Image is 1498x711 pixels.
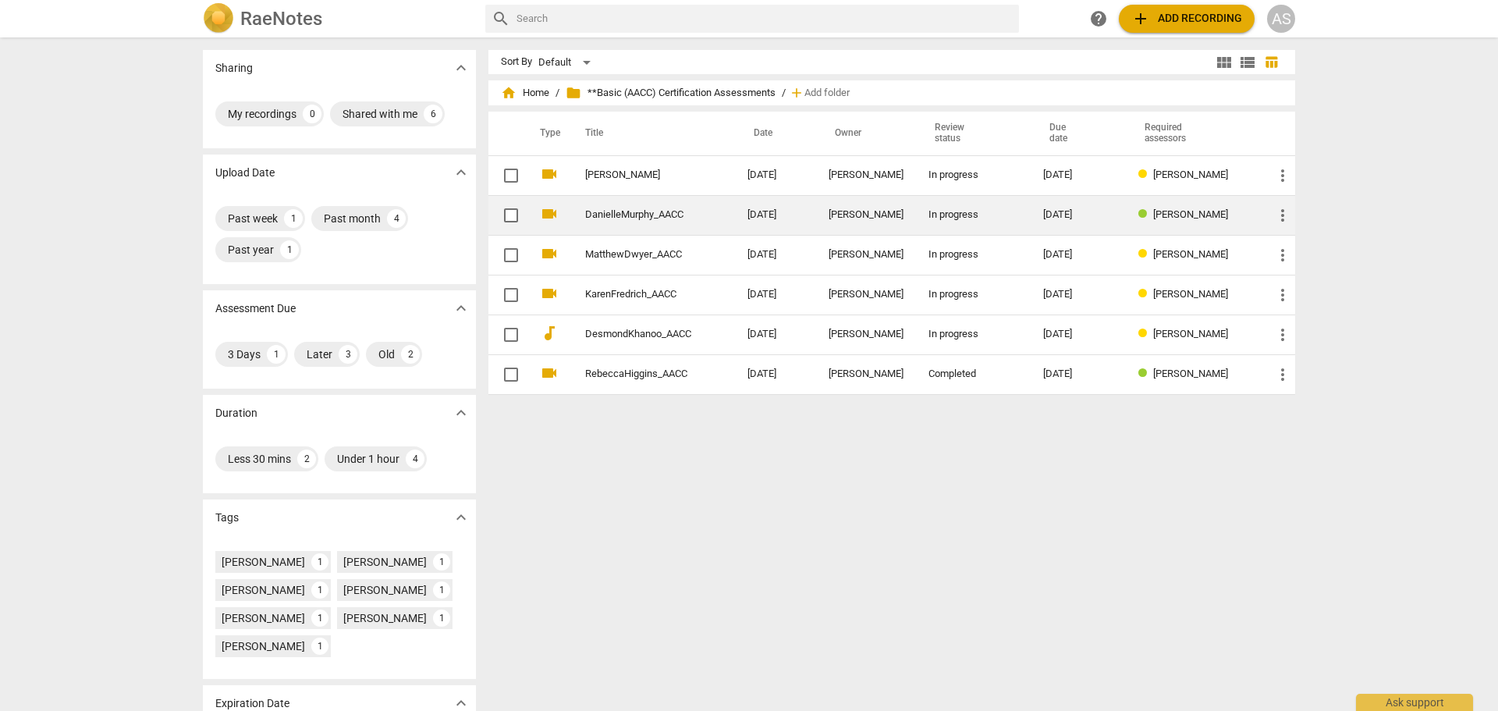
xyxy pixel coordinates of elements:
[343,106,417,122] div: Shared with me
[433,553,450,571] div: 1
[203,3,234,34] img: Logo
[424,105,442,123] div: 6
[433,610,450,627] div: 1
[303,105,321,123] div: 0
[829,329,903,340] div: [PERSON_NAME]
[1031,112,1126,155] th: Due date
[829,289,903,300] div: [PERSON_NAME]
[401,345,420,364] div: 2
[516,6,1013,31] input: Search
[387,209,406,228] div: 4
[585,169,691,181] a: [PERSON_NAME]
[1153,288,1228,300] span: [PERSON_NAME]
[228,451,291,467] div: Less 30 mins
[928,249,1018,261] div: In progress
[585,368,691,380] a: RebeccaHiggins_AACC
[1273,325,1292,344] span: more_vert
[1119,5,1255,33] button: Upload
[829,169,903,181] div: [PERSON_NAME]
[311,610,328,627] div: 1
[585,209,691,221] a: DanielleMurphy_AACC
[1126,112,1261,155] th: Required assessors
[452,299,470,318] span: expand_more
[452,59,470,77] span: expand_more
[378,347,395,362] div: Old
[311,553,328,571] div: 1
[215,405,257,421] p: Duration
[222,610,305,626] div: [PERSON_NAME]
[1212,51,1236,74] button: Tile view
[1267,5,1295,33] button: AS
[501,85,516,101] span: home
[1273,286,1292,304] span: more_vert
[215,60,253,76] p: Sharing
[222,638,305,654] div: [PERSON_NAME]
[228,242,274,258] div: Past year
[538,50,596,75] div: Default
[1043,368,1113,380] div: [DATE]
[1138,169,1153,180] span: Review status: in progress
[215,300,296,317] p: Assessment Due
[280,240,299,259] div: 1
[452,403,470,422] span: expand_more
[566,85,581,101] span: folder
[1138,208,1153,220] span: Review status: completed
[566,85,776,101] span: **Basic (AACC) Certification Assessments
[343,554,427,570] div: [PERSON_NAME]
[735,354,816,394] td: [DATE]
[735,155,816,195] td: [DATE]
[735,112,816,155] th: Date
[556,87,559,99] span: /
[406,450,424,468] div: 4
[585,289,691,300] a: KarenFredrich_AACC
[928,209,1018,221] div: In progress
[1273,246,1292,265] span: more_vert
[343,582,427,598] div: [PERSON_NAME]
[1259,51,1283,74] button: Table view
[228,347,261,362] div: 3 Days
[449,297,473,320] button: Show more
[829,368,903,380] div: [PERSON_NAME]
[1215,53,1234,72] span: view_module
[433,581,450,599] div: 1
[1238,53,1257,72] span: view_list
[928,329,1018,340] div: In progress
[240,8,322,30] h2: RaeNotes
[449,506,473,529] button: Show more
[1138,328,1153,340] span: Review status: in progress
[1043,249,1113,261] div: [DATE]
[1153,169,1228,180] span: [PERSON_NAME]
[1131,9,1242,28] span: Add recording
[540,165,559,183] span: videocam
[324,211,381,226] div: Past month
[215,510,239,526] p: Tags
[452,163,470,182] span: expand_more
[928,169,1018,181] div: In progress
[449,401,473,425] button: Show more
[928,289,1018,300] div: In progress
[540,244,559,263] span: videocam
[501,56,532,68] div: Sort By
[540,284,559,303] span: videocam
[1131,9,1150,28] span: add
[735,275,816,315] td: [DATE]
[1273,166,1292,185] span: more_vert
[343,610,427,626] div: [PERSON_NAME]
[1153,208,1228,220] span: [PERSON_NAME]
[1153,248,1228,260] span: [PERSON_NAME]
[1236,51,1259,74] button: List view
[267,345,286,364] div: 1
[1273,206,1292,225] span: more_vert
[337,451,399,467] div: Under 1 hour
[735,315,816,354] td: [DATE]
[1273,365,1292,384] span: more_vert
[222,554,305,570] div: [PERSON_NAME]
[829,249,903,261] div: [PERSON_NAME]
[311,638,328,655] div: 1
[1043,329,1113,340] div: [DATE]
[339,345,357,364] div: 3
[928,368,1018,380] div: Completed
[1084,5,1113,33] a: Help
[1138,248,1153,260] span: Review status: in progress
[452,508,470,527] span: expand_more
